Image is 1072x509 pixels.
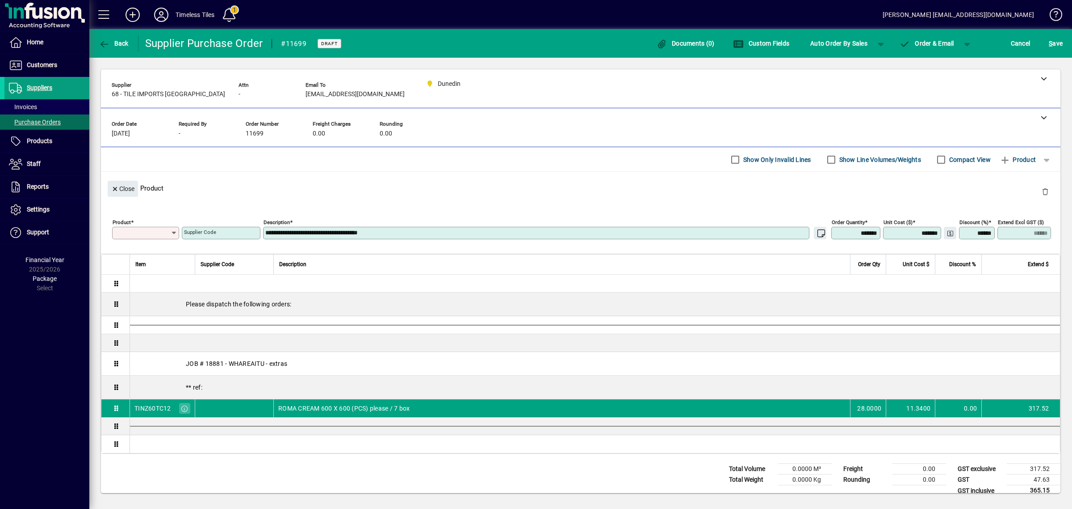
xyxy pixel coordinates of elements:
td: GST exclusive [953,464,1007,475]
span: S [1049,40,1052,47]
app-page-header-button: Delete [1034,187,1056,195]
span: Customers [27,61,57,68]
td: 0.00 [892,464,946,475]
td: 365.15 [1007,485,1060,496]
mat-label: Product [113,219,131,225]
span: Auto Order By Sales [810,36,867,51]
span: Purchase Orders [9,119,61,126]
span: [EMAIL_ADDRESS][DOMAIN_NAME] [306,91,405,98]
span: Staff [27,160,41,167]
span: 0.00 [380,130,392,137]
span: 68 - TILE IMPORTS [GEOGRAPHIC_DATA] [112,91,225,98]
div: JOB # 18881 - WHAREAITU - extras [130,352,1060,375]
span: Back [99,40,129,47]
span: Financial Year [25,256,64,263]
span: Order Qty [858,259,880,269]
button: Add [118,7,147,23]
td: 28.0000 [850,399,886,417]
div: Product [101,172,1060,204]
label: Show Line Volumes/Weights [837,155,921,164]
div: Supplier Purchase Order [145,36,263,51]
app-page-header-button: Back [89,35,138,51]
button: Auto Order By Sales [806,35,872,51]
app-page-header-button: Close [105,184,140,192]
span: Documents (0) [657,40,715,47]
span: Home [27,38,43,46]
span: Supplier Code [201,259,234,269]
td: 0.00 [892,475,946,485]
a: Products [4,130,89,153]
span: Cancel [1011,36,1030,51]
td: Total Volume [724,464,778,475]
a: Invoices [4,99,89,115]
button: Back [96,35,131,51]
span: ave [1049,36,1063,51]
span: Item [135,259,146,269]
span: Package [33,275,57,282]
mat-label: Order Quantity [832,219,865,225]
button: Change Price Levels [944,227,956,239]
td: 317.52 [1007,464,1060,475]
a: Settings [4,199,89,221]
td: Total Weight [724,475,778,485]
div: #11699 [281,37,306,51]
div: [PERSON_NAME] [EMAIL_ADDRESS][DOMAIN_NAME] [883,8,1034,22]
td: Rounding [839,475,892,485]
a: Knowledge Base [1043,2,1061,31]
button: Close [108,181,138,197]
span: Order & Email [900,40,954,47]
button: Order & Email [895,35,959,51]
td: GST inclusive [953,485,1007,496]
div: Timeless Tiles [176,8,214,22]
a: Reports [4,176,89,198]
span: Reports [27,183,49,190]
button: Save [1047,35,1065,51]
td: 0.00 [935,399,981,417]
span: 11699 [246,130,264,137]
span: Close [111,182,134,196]
button: Documents (0) [654,35,717,51]
a: Staff [4,153,89,175]
span: Custom Fields [733,40,789,47]
span: Product [1000,153,1036,167]
div: Please dispatch the following orders: [130,293,1060,316]
td: 0.0000 M³ [778,464,832,475]
a: Customers [4,54,89,76]
td: GST [953,475,1007,485]
mat-label: Supplier Code [184,229,216,235]
span: ROMA CREAM 600 X 600 (PCS) please / 7 box [278,404,410,413]
button: Delete [1034,181,1056,202]
span: Suppliers [27,84,52,91]
td: 11.3400 [886,399,935,417]
span: Description [279,259,306,269]
mat-label: Extend excl GST ($) [998,219,1044,225]
label: Show Only Invalid Lines [741,155,811,164]
td: 317.52 [981,399,1060,417]
mat-label: Description [264,219,290,225]
td: 47.63 [1007,475,1060,485]
div: TINZ60TC12 [134,404,171,413]
span: [DATE] [112,130,130,137]
button: Custom Fields [731,35,791,51]
span: - [179,130,180,137]
button: Cancel [1009,35,1033,51]
span: - [239,91,240,98]
a: Support [4,221,89,244]
span: Extend $ [1028,259,1049,269]
td: Freight [839,464,892,475]
label: Compact View [947,155,991,164]
span: Invoices [9,103,37,110]
span: Discount % [949,259,976,269]
span: Draft [321,41,338,47]
a: Purchase Orders [4,115,89,130]
td: 0.0000 Kg [778,475,832,485]
button: Product [995,152,1040,168]
span: 0.00 [313,130,325,137]
span: Products [27,137,52,144]
button: Profile [147,7,176,23]
span: Support [27,229,49,236]
a: Home [4,31,89,54]
mat-label: Unit Cost ($) [884,219,913,225]
span: Settings [27,206,50,213]
span: Unit Cost $ [903,259,930,269]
